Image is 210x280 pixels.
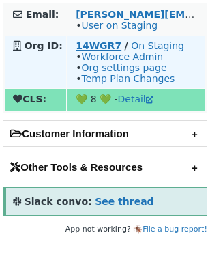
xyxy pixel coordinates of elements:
strong: Org ID: [25,40,63,51]
a: Detail [118,94,153,104]
td: 💚 8 💚 - [67,89,205,111]
a: See thread [95,196,153,207]
a: 14WGR7 [76,40,121,51]
a: User on Staging [81,20,157,31]
strong: Slack convo: [25,196,92,207]
span: • • • [76,51,175,84]
a: File a bug report! [142,225,207,234]
h2: Customer Information [3,121,207,146]
a: On Staging [131,40,184,51]
strong: / [125,40,128,51]
strong: Email: [26,9,59,20]
span: • [76,20,157,31]
footer: App not working? 🪳 [3,223,207,236]
h2: Other Tools & Resources [3,154,207,180]
strong: CLS: [13,94,46,104]
a: Workforce Admin [81,51,163,62]
a: Temp Plan Changes [81,73,175,84]
a: Org settings page [81,62,166,73]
